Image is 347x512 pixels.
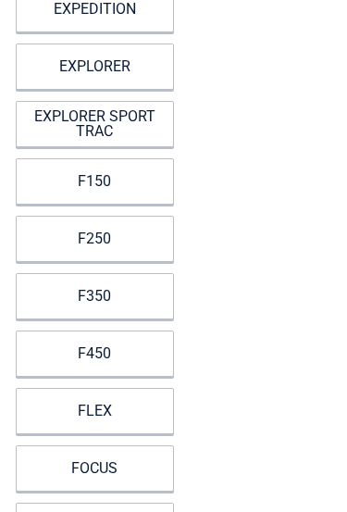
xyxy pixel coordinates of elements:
a: EXPLORER SPORT TRAC [16,101,174,147]
a: EXPLORER [16,44,174,90]
a: F450 [16,331,174,377]
a: F250 [16,216,174,262]
a: F150 [16,158,174,205]
a: FLEX [16,388,174,434]
a: FOCUS [16,445,174,492]
a: F350 [16,273,174,319]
